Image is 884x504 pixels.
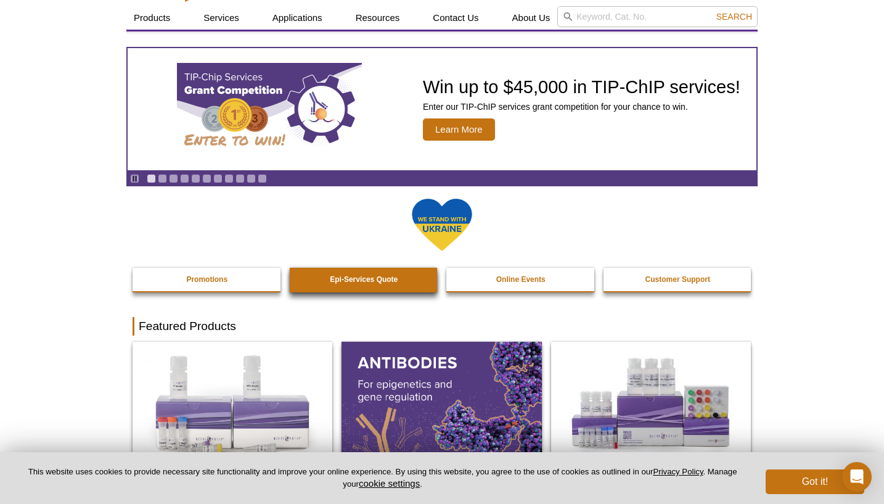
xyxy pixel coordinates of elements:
[133,317,751,336] h2: Featured Products
[359,478,420,489] button: cookie settings
[446,268,595,291] a: Online Events
[177,63,362,155] img: TIP-ChIP Services Grant Competition
[128,48,756,170] article: TIP-ChIP Services Grant Competition
[130,174,139,183] a: Toggle autoplay
[290,268,439,291] a: Epi-Services Quote
[196,6,247,30] a: Services
[330,275,398,284] strong: Epi-Services Quote
[716,12,752,22] span: Search
[258,174,267,183] a: Go to slide 11
[191,174,200,183] a: Go to slide 5
[348,6,407,30] a: Resources
[235,174,245,183] a: Go to slide 9
[604,268,753,291] a: Customer Support
[133,342,332,463] img: DNA Library Prep Kit for Illumina
[224,174,234,183] a: Go to slide 8
[128,48,756,170] a: TIP-ChIP Services Grant Competition Win up to $45,000 in TIP-ChIP services! Enter our TIP-ChIP se...
[126,6,178,30] a: Products
[645,275,710,284] strong: Customer Support
[411,197,473,252] img: We Stand With Ukraine
[158,174,167,183] a: Go to slide 2
[169,174,178,183] a: Go to slide 3
[342,342,541,463] img: All Antibodies
[505,6,558,30] a: About Us
[180,174,189,183] a: Go to slide 4
[202,174,211,183] a: Go to slide 6
[653,467,703,476] a: Privacy Policy
[496,275,546,284] strong: Online Events
[247,174,256,183] a: Go to slide 10
[423,78,740,96] h2: Win up to $45,000 in TIP-ChIP services!
[713,11,756,22] button: Search
[147,174,156,183] a: Go to slide 1
[842,462,872,492] div: Open Intercom Messenger
[766,469,864,494] button: Got it!
[423,118,495,141] span: Learn More
[20,466,745,490] p: This website uses cookies to provide necessary site functionality and improve your online experie...
[551,342,751,463] img: CUT&Tag-IT® Express Assay Kit
[425,6,486,30] a: Contact Us
[213,174,223,183] a: Go to slide 7
[557,6,758,27] input: Keyword, Cat. No.
[133,268,282,291] a: Promotions
[186,275,227,284] strong: Promotions
[265,6,330,30] a: Applications
[423,101,740,112] p: Enter our TIP-ChIP services grant competition for your chance to win.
